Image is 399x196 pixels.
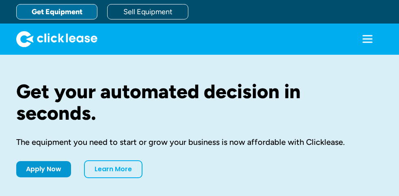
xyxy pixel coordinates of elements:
a: Apply Now [16,161,71,177]
div: menu [352,24,383,54]
a: Sell Equipment [107,4,188,19]
a: Learn More [84,160,142,178]
h1: Get your automated decision in seconds. [16,81,383,124]
a: Get Equipment [16,4,97,19]
a: home [16,31,97,47]
div: The equipment you need to start or grow your business is now affordable with Clicklease. [16,137,383,147]
img: Clicklease logo [16,31,97,47]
